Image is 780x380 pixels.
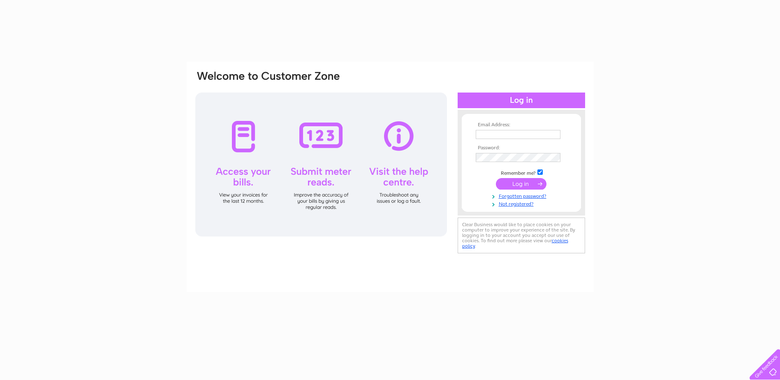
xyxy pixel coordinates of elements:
[474,122,569,128] th: Email Address:
[474,168,569,176] td: Remember me?
[476,199,569,207] a: Not registered?
[496,178,546,190] input: Submit
[462,238,568,249] a: cookies policy
[458,218,585,253] div: Clear Business would like to place cookies on your computer to improve your experience of the sit...
[474,145,569,151] th: Password:
[476,192,569,199] a: Forgotten password?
